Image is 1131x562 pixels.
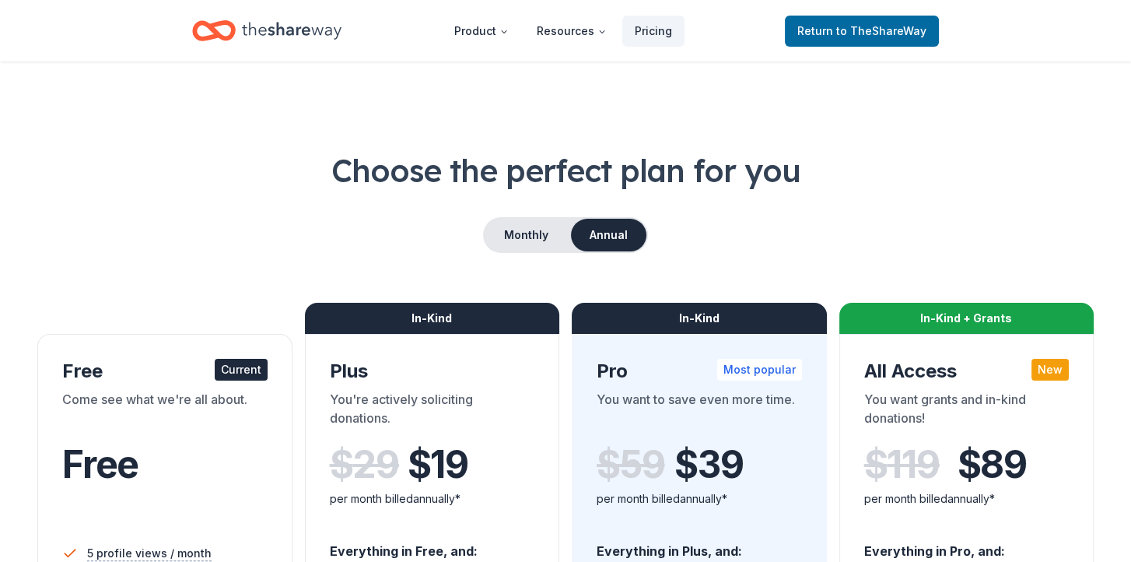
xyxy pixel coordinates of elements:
div: Most popular [717,359,802,381]
div: per month billed annually* [864,490,1070,508]
a: Home [192,12,341,49]
div: per month billed annually* [597,490,802,508]
span: $ 39 [674,443,743,486]
a: Pricing [622,16,685,47]
button: Resources [524,16,619,47]
a: Returnto TheShareWay [785,16,939,47]
nav: Main [442,12,685,49]
div: New [1031,359,1069,381]
div: You're actively soliciting donations. [330,390,535,434]
span: Free [62,441,138,487]
button: Monthly [485,219,568,251]
h1: Choose the perfect plan for you [37,149,1094,192]
div: Everything in Plus, and: [597,529,802,561]
div: per month billed annually* [330,490,535,508]
span: to TheShareWay [836,24,926,37]
div: Pro [597,359,802,384]
div: Everything in Pro, and: [864,529,1070,561]
div: In-Kind + Grants [839,303,1094,334]
span: $ 89 [958,443,1027,486]
div: You want grants and in-kind donations! [864,390,1070,434]
div: Current [215,359,268,381]
div: Free [62,359,268,384]
div: Come see what we're all about. [62,390,268,434]
button: Product [442,16,521,47]
button: Annual [571,219,646,251]
div: You want to save even more time. [597,390,802,434]
div: Plus [330,359,535,384]
div: In-Kind [305,303,560,334]
span: Return [797,22,926,40]
div: Everything in Free, and: [330,529,535,561]
div: In-Kind [572,303,827,334]
span: $ 19 [408,443,468,486]
div: All Access [864,359,1070,384]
